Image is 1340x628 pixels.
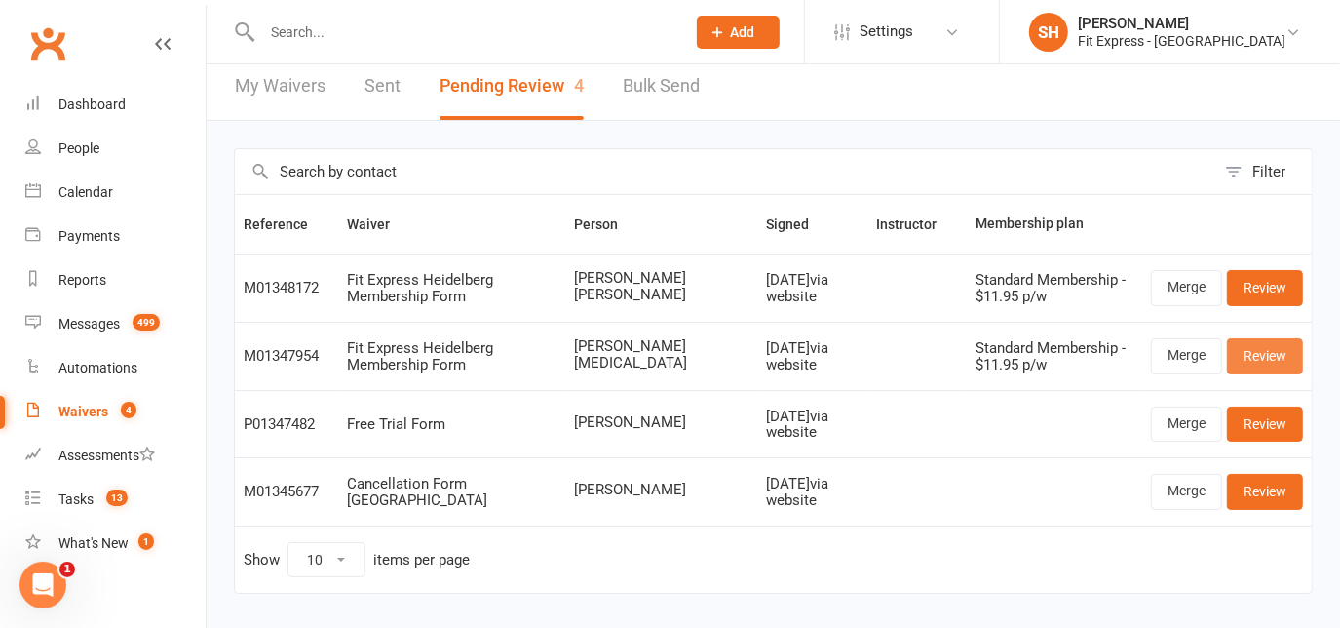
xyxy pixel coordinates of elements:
div: Assessments [58,448,155,463]
div: Fit Express Heidelberg Membership Form [347,340,556,373]
div: People [58,140,99,156]
div: [DATE] via website [766,409,859,441]
a: Assessments [25,434,206,478]
div: Calendar [58,184,113,200]
th: Membership plan [967,195,1142,254]
a: Sent [364,53,401,120]
div: Free Trial Form [347,416,556,433]
button: Reference [244,213,329,236]
a: People [25,127,206,171]
a: Review [1227,338,1303,373]
div: M01348172 [244,280,329,296]
a: Bulk Send [623,53,700,120]
span: [PERSON_NAME] [574,482,748,498]
div: [DATE] via website [766,476,859,508]
span: 1 [138,533,154,550]
div: Show [244,542,470,577]
button: Pending Review4 [440,53,584,120]
button: Waiver [347,213,411,236]
div: Tasks [58,491,94,507]
a: Calendar [25,171,206,215]
a: Dashboard [25,83,206,127]
div: Waivers [58,404,108,419]
span: 4 [574,75,584,96]
div: Fit Express - [GEOGRAPHIC_DATA] [1078,32,1285,50]
span: Add [731,24,755,40]
div: Automations [58,360,137,375]
div: [PERSON_NAME] [1078,15,1285,32]
input: Search by contact [235,149,1215,194]
div: Dashboard [58,97,126,112]
a: Merge [1151,407,1222,442]
a: Review [1227,270,1303,305]
a: Messages 499 [25,302,206,346]
a: Tasks 13 [25,478,206,522]
a: Waivers 4 [25,390,206,434]
div: Reports [58,272,106,288]
span: [PERSON_NAME] [574,414,748,431]
a: Clubworx [23,20,72,68]
span: 4 [121,402,136,418]
button: Person [574,213,639,236]
a: Merge [1151,474,1222,509]
div: Standard Membership - $11.95 p/w [976,340,1133,373]
div: Standard Membership - $11.95 p/w [976,272,1133,304]
a: Review [1227,474,1303,509]
span: 13 [106,490,128,506]
a: Reports [25,258,206,302]
div: Cancellation Form [GEOGRAPHIC_DATA] [347,476,556,508]
div: Filter [1252,160,1285,183]
button: Add [697,16,780,49]
span: Person [574,216,639,232]
span: 1 [59,562,75,577]
a: Payments [25,215,206,258]
iframe: Intercom live chat [19,562,66,608]
a: Review [1227,407,1303,442]
button: Signed [766,213,830,236]
div: P01347482 [244,416,329,433]
button: Instructor [876,213,958,236]
a: Automations [25,346,206,390]
input: Search... [256,19,671,46]
div: M01345677 [244,484,329,500]
span: [PERSON_NAME] [PERSON_NAME] [574,270,748,302]
div: [DATE] via website [766,340,859,373]
span: 499 [133,314,160,331]
a: My Waivers [235,53,325,120]
div: M01347954 [244,348,329,365]
span: Waiver [347,216,411,232]
span: Settings [860,10,913,54]
button: Filter [1215,149,1312,194]
div: Payments [58,228,120,244]
a: What's New1 [25,522,206,566]
span: Signed [766,216,830,232]
div: [DATE] via website [766,272,859,304]
span: [PERSON_NAME][MEDICAL_DATA] [574,338,748,371]
div: SH [1029,13,1068,52]
a: Merge [1151,270,1222,305]
span: Instructor [876,216,958,232]
div: What's New [58,535,129,551]
div: items per page [373,552,470,569]
div: Messages [58,316,120,332]
a: Merge [1151,338,1222,373]
div: Fit Express Heidelberg Membership Form [347,272,556,304]
span: Reference [244,216,329,232]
